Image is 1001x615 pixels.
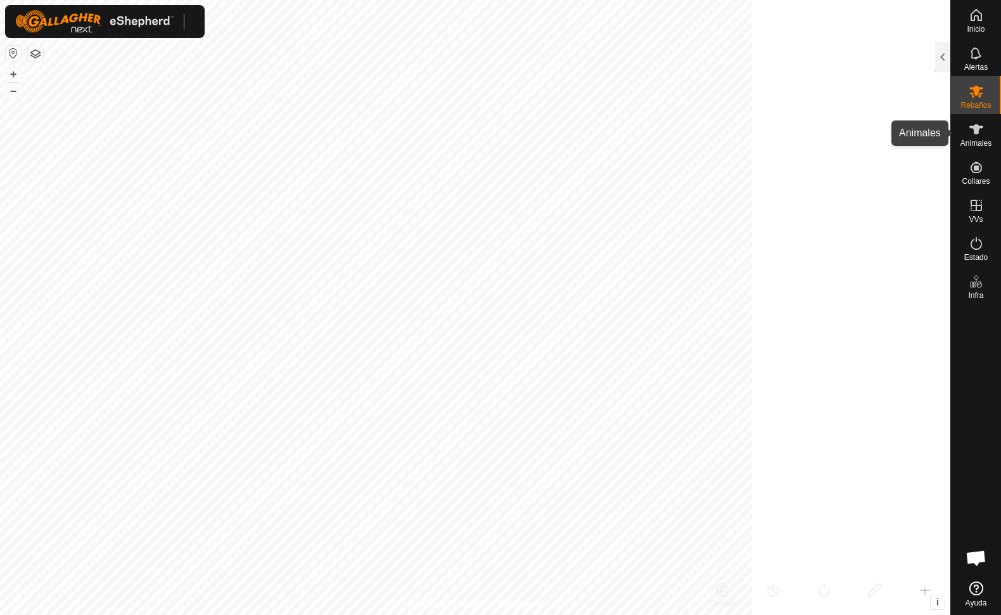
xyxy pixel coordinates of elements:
a: Ayuda [951,576,1001,612]
button: + [6,67,21,82]
span: Estado [964,254,988,261]
span: Rebaños [960,101,991,109]
span: Collares [962,178,990,185]
div: Chat abierto [957,539,995,577]
span: Infra [968,292,983,299]
span: Ayuda [966,599,987,607]
a: Política de Privacidad [410,599,483,610]
span: VVs [969,216,983,223]
span: i [936,597,939,607]
a: Contáctenos [498,599,540,610]
button: – [6,83,21,98]
img: Logo Gallagher [15,10,174,33]
span: Alertas [964,63,988,71]
button: Capas del Mapa [28,46,43,61]
span: Animales [960,139,991,147]
button: Restablecer Mapa [6,46,21,61]
button: i [931,595,945,609]
span: Inicio [967,25,985,33]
